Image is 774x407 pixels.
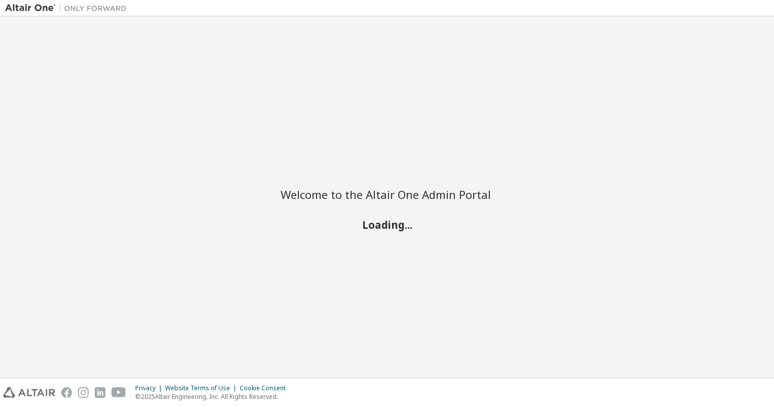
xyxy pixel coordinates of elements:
[5,3,132,13] img: Altair One
[3,387,55,398] img: altair_logo.svg
[281,187,493,201] h2: Welcome to the Altair One Admin Portal
[135,384,165,392] div: Privacy
[95,387,105,398] img: linkedin.svg
[240,384,292,392] div: Cookie Consent
[135,392,292,401] p: © 2025 Altair Engineering, Inc. All Rights Reserved.
[165,384,240,392] div: Website Terms of Use
[61,387,72,398] img: facebook.svg
[281,218,493,231] h2: Loading...
[111,387,126,398] img: youtube.svg
[78,387,89,398] img: instagram.svg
